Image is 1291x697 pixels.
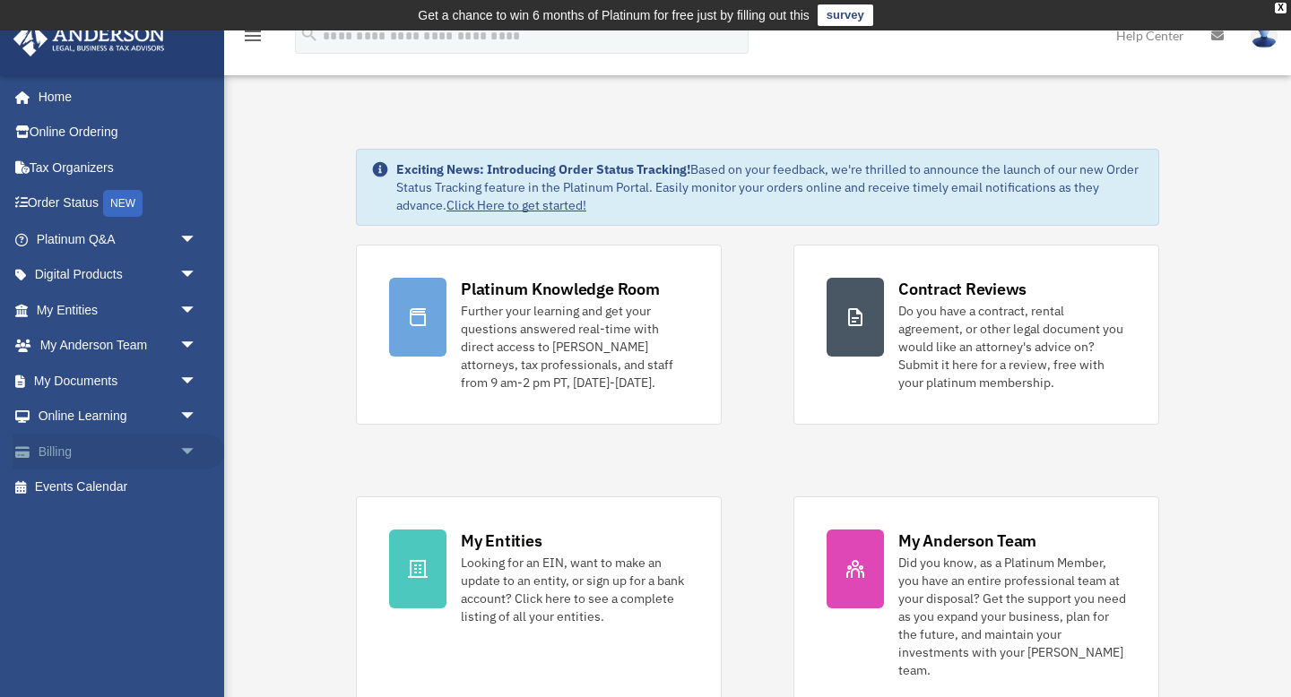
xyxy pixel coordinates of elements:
a: Home [13,79,215,115]
div: Did you know, as a Platinum Member, you have an entire professional team at your disposal? Get th... [898,554,1126,679]
a: Tax Organizers [13,150,224,185]
span: arrow_drop_down [179,292,215,329]
img: User Pic [1251,22,1278,48]
a: My Anderson Teamarrow_drop_down [13,328,224,364]
div: Get a chance to win 6 months of Platinum for free just by filling out this [418,4,810,26]
div: Looking for an EIN, want to make an update to an entity, or sign up for a bank account? Click her... [461,554,689,625]
a: Online Ordering [13,115,224,151]
div: Do you have a contract, rental agreement, or other legal document you would like an attorney's ad... [898,302,1126,392]
i: menu [242,25,264,47]
div: My Entities [461,529,542,552]
div: Further your learning and get your questions answered real-time with direct access to [PERSON_NAM... [461,302,689,392]
a: Events Calendar [13,469,224,505]
a: My Entitiesarrow_drop_down [13,292,224,328]
div: Based on your feedback, we're thrilled to announce the launch of our new Order Status Tracking fe... [396,160,1144,214]
a: menu [242,31,264,47]
img: Anderson Advisors Platinum Portal [8,22,170,56]
a: survey [818,4,873,26]
span: arrow_drop_down [179,221,215,258]
div: NEW [103,190,143,217]
span: arrow_drop_down [179,363,215,400]
div: close [1275,3,1287,13]
strong: Exciting News: Introducing Order Status Tracking! [396,161,690,177]
span: arrow_drop_down [179,434,215,470]
a: Digital Productsarrow_drop_down [13,257,224,293]
div: Contract Reviews [898,278,1027,300]
div: My Anderson Team [898,529,1036,552]
a: My Documentsarrow_drop_down [13,363,224,399]
a: Online Learningarrow_drop_down [13,399,224,435]
a: Platinum Q&Aarrow_drop_down [13,221,224,257]
a: Click Here to get started! [446,197,586,213]
span: arrow_drop_down [179,328,215,365]
div: Platinum Knowledge Room [461,278,660,300]
a: Order StatusNEW [13,185,224,222]
i: search [299,24,319,44]
a: Contract Reviews Do you have a contract, rental agreement, or other legal document you would like... [793,245,1159,425]
a: Billingarrow_drop_down [13,434,224,469]
a: Platinum Knowledge Room Further your learning and get your questions answered real-time with dire... [356,245,722,425]
span: arrow_drop_down [179,257,215,294]
span: arrow_drop_down [179,399,215,435]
